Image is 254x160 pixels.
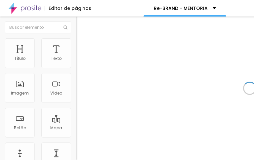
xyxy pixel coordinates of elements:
[14,56,25,61] div: Título
[51,56,62,61] div: Texto
[50,91,62,96] div: Vídeo
[14,126,26,130] div: Botão
[63,25,67,29] img: Icone
[11,91,29,96] div: Imagem
[5,21,71,33] input: Buscar elemento
[50,126,62,130] div: Mapa
[154,6,208,11] p: Re-BRAND - MENTORIA
[45,6,91,11] div: Editor de páginas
